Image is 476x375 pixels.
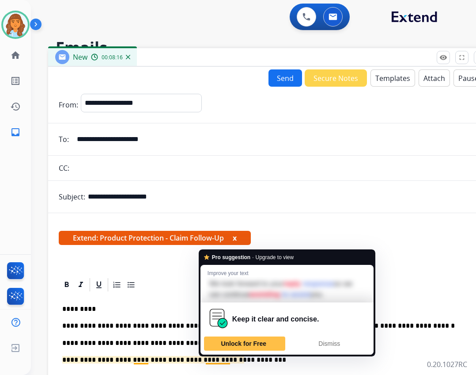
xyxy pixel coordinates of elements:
mat-icon: inbox [10,127,21,138]
p: Subject: [59,191,85,202]
mat-icon: home [10,50,21,61]
span: 00:08:16 [102,54,123,61]
div: Italic [74,278,87,291]
p: To: [59,134,69,145]
button: Templates [370,69,415,87]
div: Bold [60,278,73,291]
button: Secure Notes [305,69,367,87]
p: 0.20.1027RC [427,359,467,370]
h2: Emails [56,39,455,57]
div: Bullet List [125,278,138,291]
img: avatar [3,12,28,37]
mat-icon: list_alt [10,76,21,86]
mat-icon: remove_red_eye [439,54,447,61]
mat-icon: fullscreen [458,54,466,61]
p: CC: [59,163,69,173]
button: Attach [419,69,450,87]
button: x [233,233,237,243]
div: Underline [92,278,106,291]
span: New [73,52,87,62]
div: Ordered List [110,278,124,291]
button: Send [268,69,302,87]
p: From: [59,99,78,110]
mat-icon: history [10,101,21,112]
span: Extend: Product Protection - Claim Follow-Up [59,231,251,245]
